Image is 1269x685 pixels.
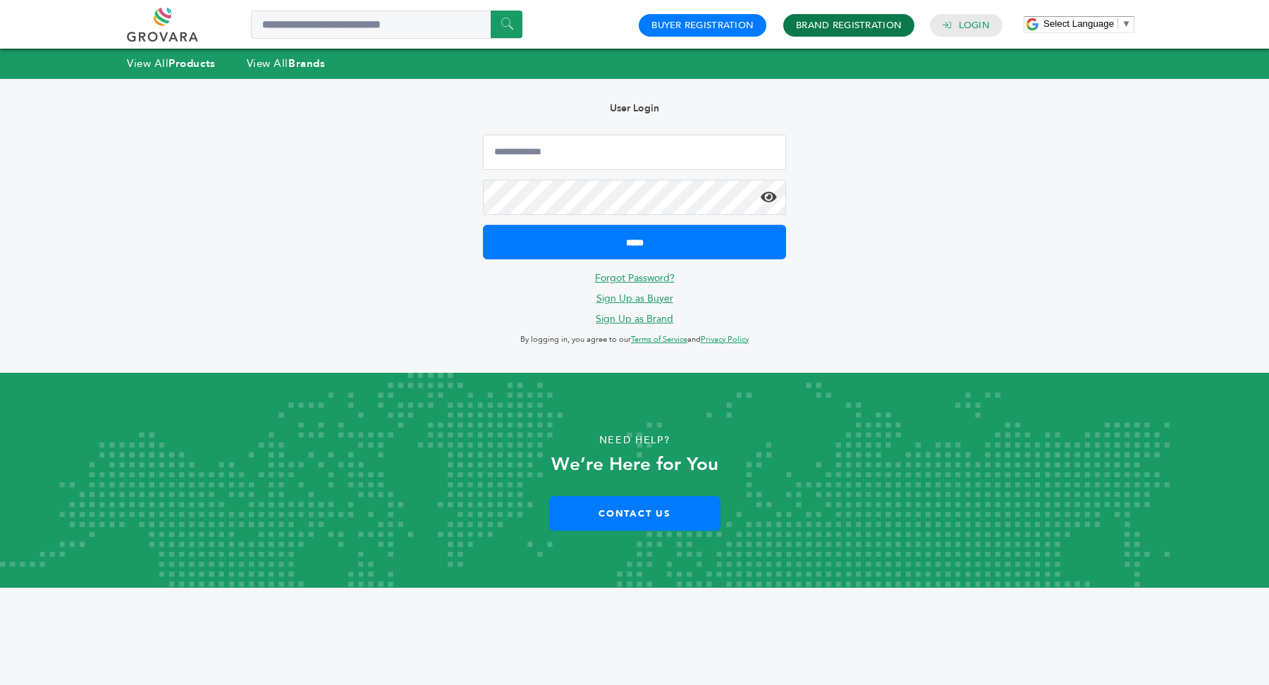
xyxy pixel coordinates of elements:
[651,19,754,32] a: Buyer Registration
[701,334,749,345] a: Privacy Policy
[1122,18,1131,29] span: ▼
[549,496,721,531] a: Contact Us
[483,331,786,348] p: By logging in, you agree to our and
[63,430,1206,451] p: Need Help?
[247,56,326,70] a: View AllBrands
[1043,18,1131,29] a: Select Language​
[551,452,718,477] strong: We’re Here for You
[483,135,786,170] input: Email Address
[631,334,687,345] a: Terms of Service
[127,56,216,70] a: View AllProducts
[168,56,215,70] strong: Products
[959,19,990,32] a: Login
[796,19,902,32] a: Brand Registration
[483,180,786,215] input: Password
[595,271,675,285] a: Forgot Password?
[251,11,522,39] input: Search a product or brand...
[1043,18,1114,29] span: Select Language
[288,56,325,70] strong: Brands
[596,312,673,326] a: Sign Up as Brand
[610,101,659,115] b: User Login
[596,292,673,305] a: Sign Up as Buyer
